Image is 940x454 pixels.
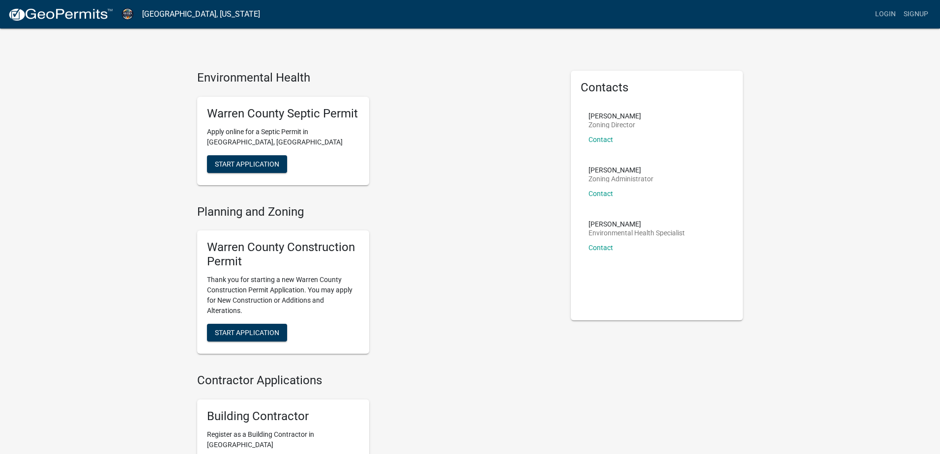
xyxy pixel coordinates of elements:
[207,429,359,450] p: Register as a Building Contractor in [GEOGRAPHIC_DATA]
[588,190,613,198] a: Contact
[207,324,287,341] button: Start Application
[207,127,359,147] p: Apply online for a Septic Permit in [GEOGRAPHIC_DATA], [GEOGRAPHIC_DATA]
[581,81,733,95] h5: Contacts
[207,240,359,269] h5: Warren County Construction Permit
[197,205,556,219] h4: Planning and Zoning
[900,5,932,24] a: Signup
[207,275,359,316] p: Thank you for starting a new Warren County Construction Permit Application. You may apply for New...
[588,136,613,143] a: Contact
[215,328,279,336] span: Start Application
[588,229,685,236] p: Environmental Health Specialist
[588,121,641,128] p: Zoning Director
[588,221,685,227] p: [PERSON_NAME]
[588,167,653,173] p: [PERSON_NAME]
[142,6,260,23] a: [GEOGRAPHIC_DATA], [US_STATE]
[871,5,900,24] a: Login
[215,160,279,168] span: Start Application
[207,155,287,173] button: Start Application
[207,107,359,121] h5: Warren County Septic Permit
[588,175,653,182] p: Zoning Administrator
[197,373,556,388] h4: Contractor Applications
[197,71,556,85] h4: Environmental Health
[588,113,641,119] p: [PERSON_NAME]
[121,7,134,21] img: Warren County, Iowa
[588,244,613,252] a: Contact
[207,409,359,424] h5: Building Contractor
